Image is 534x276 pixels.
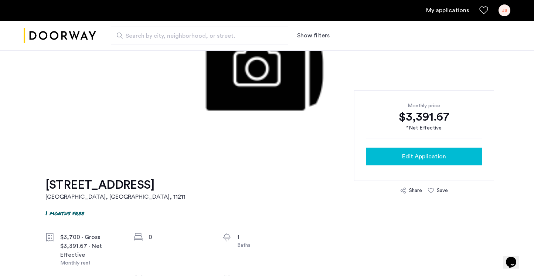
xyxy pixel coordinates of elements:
a: Favorites [479,6,488,15]
a: Cazamio logo [24,22,96,50]
div: Save [437,187,448,194]
input: Apartment Search [111,27,288,44]
div: $3,391.67 [366,110,482,124]
p: 1 months free [45,209,84,217]
div: 0 [149,233,211,242]
div: Share [409,187,422,194]
div: 1 [237,233,299,242]
div: Baths [237,242,299,249]
div: JS [499,4,510,16]
h1: [STREET_ADDRESS] [45,178,186,192]
iframe: chat widget [503,246,527,269]
div: $3,700 - Gross [60,233,122,242]
div: $3,391.67 - Net Effective [60,242,122,259]
div: Monthly rent [60,259,122,267]
h2: [GEOGRAPHIC_DATA], [GEOGRAPHIC_DATA] , 11211 [45,192,186,201]
div: *Net Effective [366,124,482,132]
button: button [366,148,482,165]
button: Show or hide filters [297,31,330,40]
a: My application [426,6,469,15]
a: [STREET_ADDRESS][GEOGRAPHIC_DATA], [GEOGRAPHIC_DATA], 11211 [45,178,186,201]
span: Edit Application [402,152,446,161]
span: Search by city, neighborhood, or street. [126,31,268,40]
div: Monthly price [366,102,482,110]
img: logo [24,22,96,50]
